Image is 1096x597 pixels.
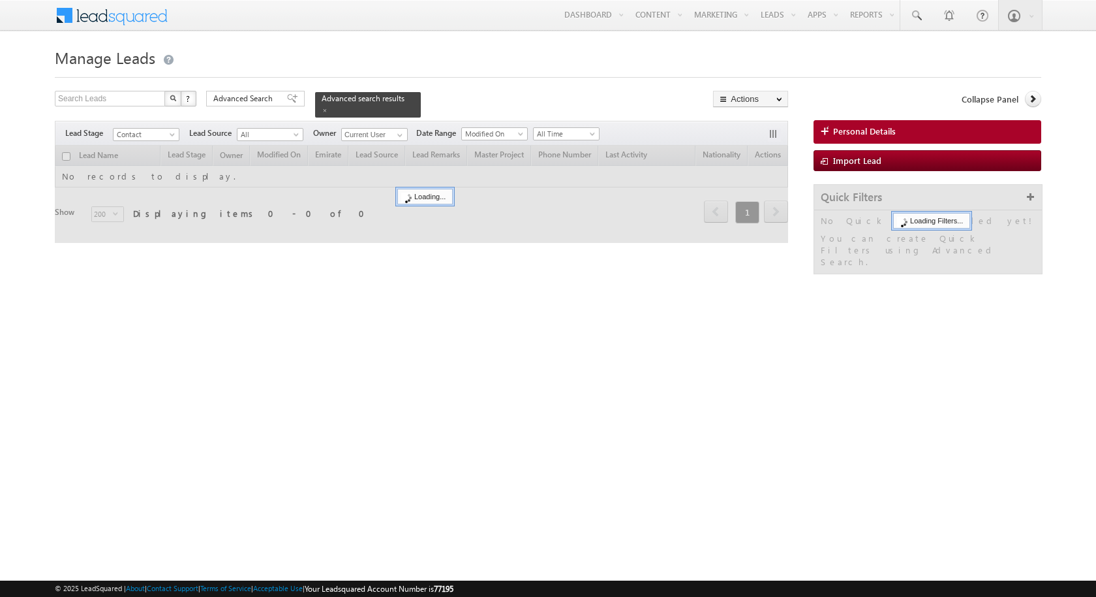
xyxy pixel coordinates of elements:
a: Personal Details [814,120,1041,144]
img: Search [170,95,176,101]
span: Contact [114,129,175,140]
span: Manage Leads [55,47,155,68]
span: ? [186,93,192,104]
div: Loading Filters... [893,213,970,229]
div: Loading... [397,189,453,204]
a: Acceptable Use [253,584,303,592]
span: 77195 [434,584,453,594]
a: All Time [533,127,600,140]
a: Terms of Service [200,584,251,592]
span: All Time [534,128,596,140]
span: Date Range [416,127,461,139]
a: Modified On [461,127,528,140]
input: Type to Search [341,128,408,141]
a: Contact Support [147,584,198,592]
span: Your Leadsquared Account Number is [305,584,453,594]
span: Advanced Search [213,93,277,105]
button: Actions [713,91,788,107]
span: Collapse Panel [962,93,1018,105]
a: All [237,128,303,141]
a: Show All Items [390,129,406,142]
span: © 2025 LeadSquared | | | | | [55,583,453,595]
span: All [237,129,299,140]
button: ? [181,91,196,106]
a: Contact [113,128,179,141]
span: Personal Details [833,125,896,137]
span: Import Lead [833,155,881,166]
span: Lead Source [189,127,237,139]
span: Modified On [462,128,524,140]
a: About [126,584,145,592]
span: Lead Stage [65,127,113,139]
span: Advanced search results [322,93,404,103]
span: Owner [313,127,341,139]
